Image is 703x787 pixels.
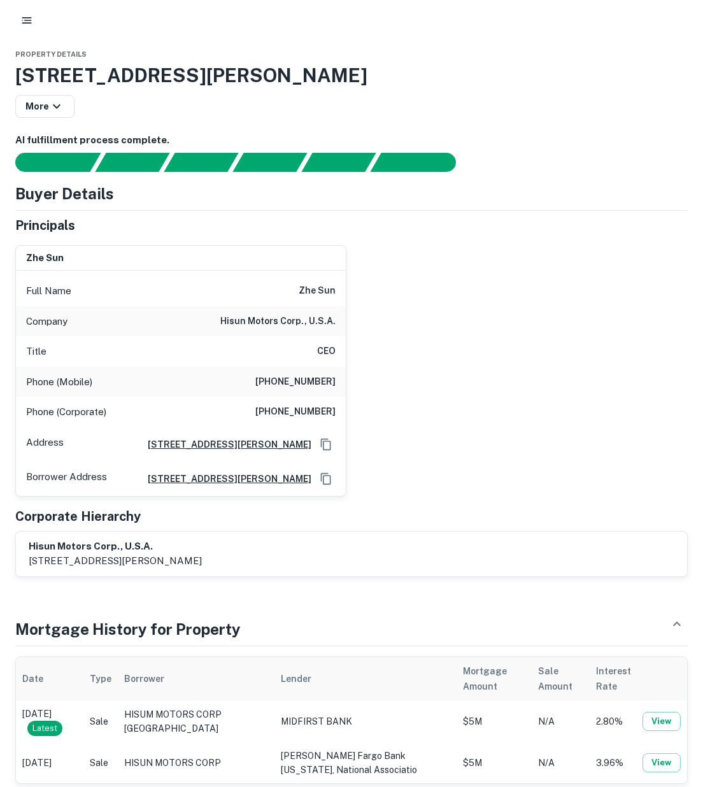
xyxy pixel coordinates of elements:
div: Documents found, AI parsing details... [164,153,238,172]
th: Interest Rate [590,657,649,700]
th: Type [83,657,118,700]
h6: [PHONE_NUMBER] [255,374,336,390]
th: Borrower [118,657,274,700]
td: 2.80% [590,700,649,742]
th: Lender [274,657,457,700]
a: [STREET_ADDRESS][PERSON_NAME] [138,472,311,486]
button: More [15,95,75,118]
td: Sale [83,700,118,742]
h3: [STREET_ADDRESS][PERSON_NAME] [15,61,688,90]
h6: [PHONE_NUMBER] [255,404,336,420]
button: View [643,753,681,772]
td: Sale [83,742,118,783]
h6: AI fulfillment process complete. [15,133,688,148]
p: Phone (Mobile) [26,374,92,390]
h5: Corporate Hierarchy [15,507,141,526]
div: Principals found, AI now looking for contact information... [232,153,307,172]
td: MIDFIRST BANK [274,700,457,742]
h6: zhe sun [299,283,336,299]
th: Sale Amount [532,657,590,700]
p: Full Name [26,283,71,299]
th: Date [16,657,83,700]
p: Company [26,314,67,329]
a: [STREET_ADDRESS][PERSON_NAME] [138,437,311,451]
h6: hisun motors corp., u.s.a. [220,314,336,329]
h6: CEO [317,344,336,359]
iframe: Chat Widget [639,685,703,746]
p: [STREET_ADDRESS][PERSON_NAME] [29,553,202,569]
button: Copy Address [316,469,336,488]
td: N/A [532,700,590,742]
td: [DATE] [16,700,83,742]
h6: hisun motors corp., u.s.a. [29,539,202,554]
td: $5M [457,742,532,783]
p: Title [26,344,46,359]
h5: Principals [15,216,75,235]
p: Address [26,435,64,454]
td: [PERSON_NAME] Fargo Bank [US_STATE], National Associatio [274,742,457,783]
td: [DATE] [16,742,83,783]
h4: Mortgage History for Property [15,618,241,641]
span: Latest [27,722,62,735]
p: Borrower Address [26,469,107,488]
button: Copy Address [316,435,336,454]
td: $5M [457,700,532,742]
td: HISUN MOTORS CORP [118,742,274,783]
td: HISUM MOTORS CORP [GEOGRAPHIC_DATA] [118,700,274,742]
div: AI fulfillment process complete. [371,153,471,172]
div: Your request is received and processing... [95,153,169,172]
p: Phone (Corporate) [26,404,106,420]
h6: zhe sun [26,251,64,266]
h4: Buyer Details [15,182,114,205]
td: N/A [532,742,590,783]
td: 3.96% [590,742,649,783]
span: Property Details [15,50,87,58]
th: Mortgage Amount [457,657,532,700]
div: Principals found, still searching for contact information. This may take time... [301,153,376,172]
